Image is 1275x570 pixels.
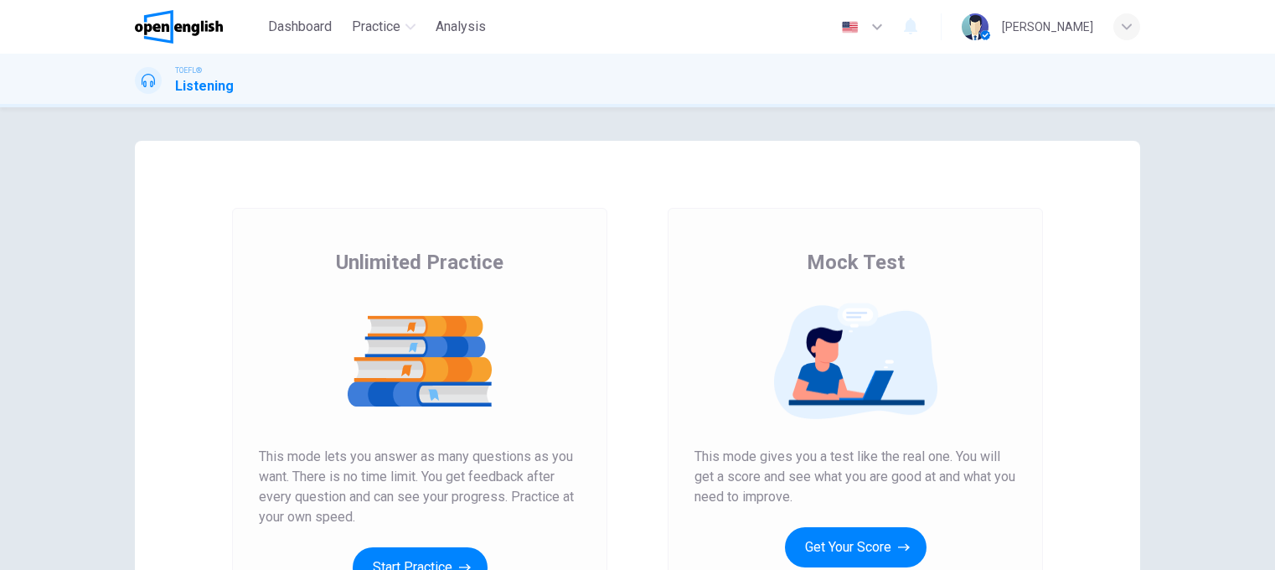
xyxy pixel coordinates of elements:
[259,447,581,527] span: This mode lets you answer as many questions as you want. There is no time limit. You get feedback...
[268,17,332,37] span: Dashboard
[1002,17,1093,37] div: [PERSON_NAME]
[352,17,400,37] span: Practice
[436,17,486,37] span: Analysis
[785,527,927,567] button: Get Your Score
[345,12,422,42] button: Practice
[839,21,860,34] img: en
[694,447,1016,507] span: This mode gives you a test like the real one. You will get a score and see what you are good at a...
[175,65,202,76] span: TOEFL®
[135,10,261,44] a: OpenEnglish logo
[807,249,905,276] span: Mock Test
[336,249,503,276] span: Unlimited Practice
[429,12,493,42] button: Analysis
[962,13,989,40] img: Profile picture
[135,10,223,44] img: OpenEnglish logo
[175,76,234,96] h1: Listening
[261,12,338,42] button: Dashboard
